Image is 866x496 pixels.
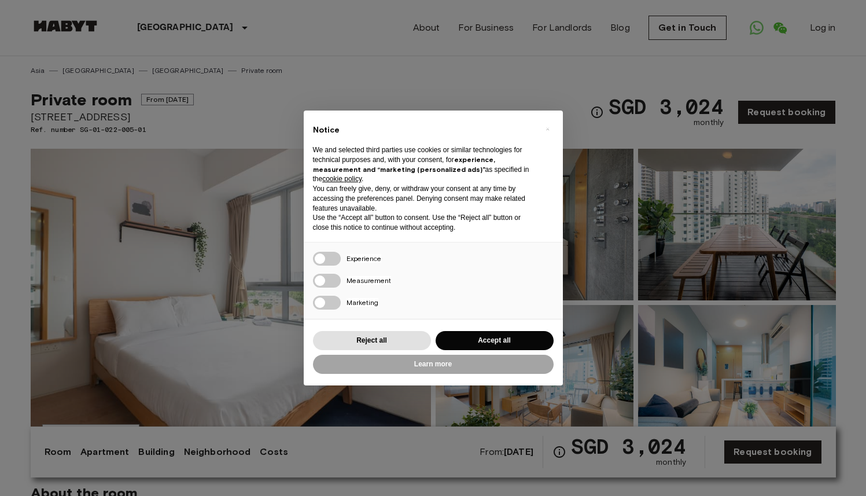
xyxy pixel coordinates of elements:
[436,331,554,350] button: Accept all
[313,355,554,374] button: Learn more
[546,122,550,136] span: ×
[313,184,535,213] p: You can freely give, deny, or withdraw your consent at any time by accessing the preferences pane...
[539,120,557,138] button: Close this notice
[313,145,535,184] p: We and selected third parties use cookies or similar technologies for technical purposes and, wit...
[347,276,391,285] span: Measurement
[313,124,535,136] h2: Notice
[313,213,535,233] p: Use the “Accept all” button to consent. Use the “Reject all” button or close this notice to conti...
[322,175,362,183] a: cookie policy
[347,254,381,263] span: Experience
[313,331,431,350] button: Reject all
[347,298,378,307] span: Marketing
[313,155,495,174] strong: experience, measurement and “marketing (personalized ads)”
